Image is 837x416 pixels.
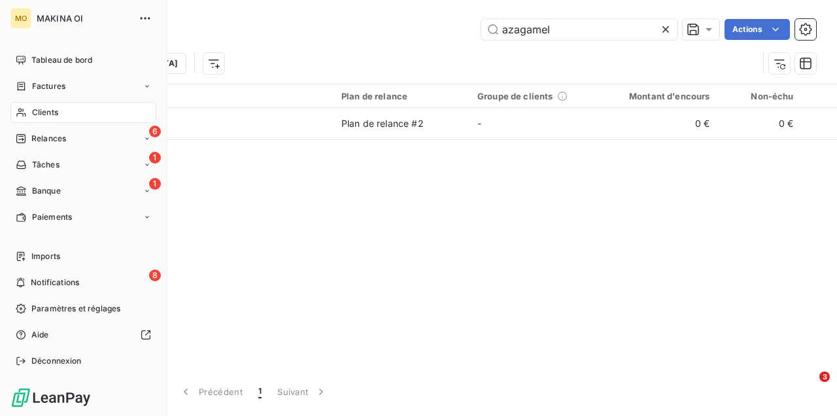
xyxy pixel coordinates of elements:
span: 1 [149,152,161,164]
img: Logo LeanPay [10,387,92,408]
span: 8 [149,269,161,281]
span: Groupe de clients [477,91,553,101]
button: Précédent [171,378,250,406]
div: Plan de relance #2 [341,117,424,130]
span: Imports [31,251,60,262]
span: 6 [149,126,161,137]
span: Aide [31,329,49,341]
span: Banque [32,185,61,197]
span: 1 [149,178,161,190]
td: 0 € [606,108,718,139]
span: Factures [32,80,65,92]
input: Rechercher [481,19,677,40]
div: Non-échu [726,91,794,101]
span: Déconnexion [31,355,82,367]
div: Plan de relance [341,91,462,101]
span: MAKINA OI [37,13,131,24]
a: Aide [10,324,156,345]
td: 0 € [718,108,802,139]
span: Notifications [31,277,79,288]
span: 3 [819,372,830,382]
iframe: Intercom live chat [793,372,824,403]
span: Clients [32,107,58,118]
div: Montant d'encours [613,91,710,101]
span: Relances [31,133,66,145]
button: Suivant [269,378,335,406]
span: Tâches [32,159,60,171]
span: Paiements [32,211,72,223]
button: 1 [250,378,269,406]
div: MO [10,8,31,29]
span: - [477,118,481,129]
span: Paramètres et réglages [31,303,120,315]
button: Actions [725,19,790,40]
span: 1 [258,385,262,398]
span: Tableau de bord [31,54,92,66]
